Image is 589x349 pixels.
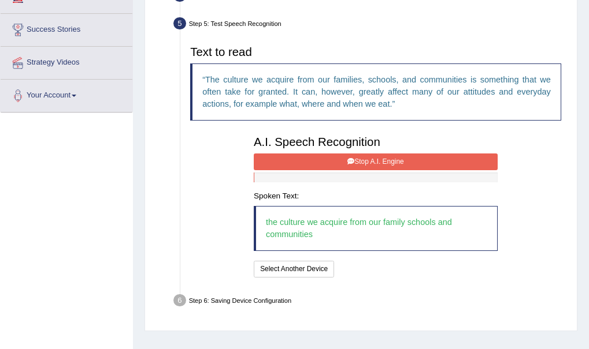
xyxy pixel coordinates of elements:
[169,291,573,313] div: Step 6: Saving Device Configuration
[190,46,561,58] h3: Text to read
[1,14,132,43] a: Success Stories
[169,14,573,36] div: Step 5: Test Speech Recognition
[254,261,334,277] button: Select Another Device
[254,153,498,170] button: Stop A.I. Engine
[254,136,498,148] h3: A.I. Speech Recognition
[1,80,132,108] a: Your Account
[1,47,132,76] a: Strategy Videos
[254,192,498,201] h4: Spoken Text:
[202,75,551,109] q: The culture we acquire from our families, schools, and communities is something that we often tak...
[254,206,498,252] blockquote: the culture we acquire from our family schools and communities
